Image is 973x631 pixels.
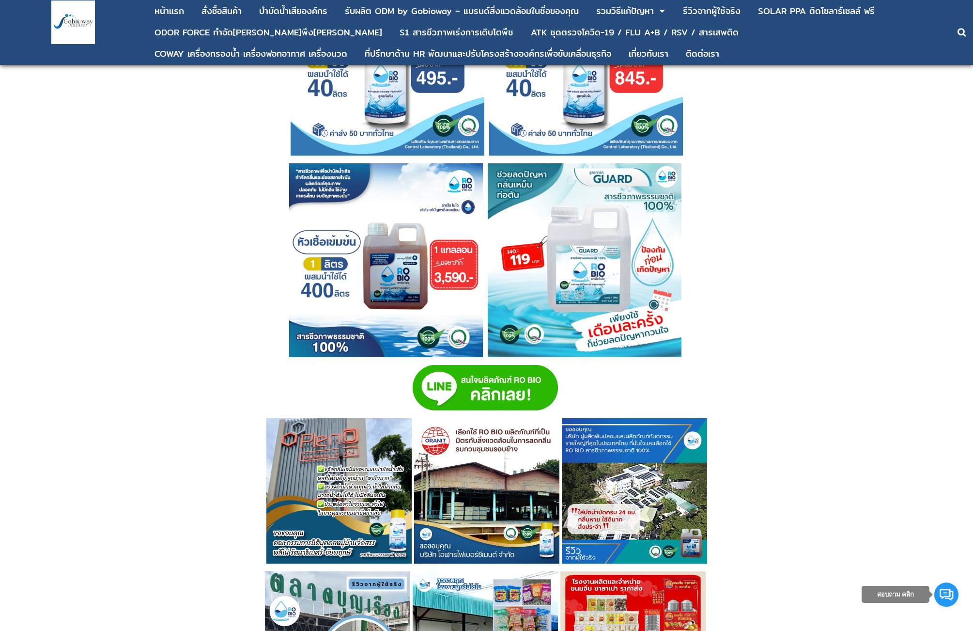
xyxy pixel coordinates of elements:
[531,23,739,42] a: ATK ชุดตรวจโควิด-19 / FLU A+B / RSV / สารเสพติด
[488,163,681,357] img: บำบัดน้ำเสีย กลิ่นส้วม แก้ส้วมเหม็น วิธีดับกลิ่นห้องน้ำ ห้องน้ำเหม็น กำจัดกลิ่นเหม็น วิธีบำบัดน้ำ...
[562,418,707,564] img: บำบัดน้ำเสีย กลิ่นส้วม แก้ส้วมเหม็น วิธีดับกลิ่นห้องน้ำ ห้องน้ำเหม็น กำจัดกลิ่นเหม็น วิธีบำบัดน้ำ...
[629,49,668,58] div: เกี่ยวกับเรา
[154,28,382,37] div: ODOR FORCE กำจัด[PERSON_NAME]พึง[PERSON_NAME]
[259,7,327,16] div: บําบัดน้ำเสียองค์กร
[154,23,382,42] a: ODOR FORCE กำจัด[PERSON_NAME]พึง[PERSON_NAME]
[683,2,741,20] a: รีวิวจากผู้ใช้จริง
[596,7,654,16] div: รวมวิธีแก้ปัญหา
[758,2,875,20] a: SOLAR PPA ติดโซลาร์เซลล์ ฟรี
[345,7,579,16] div: รับผลิต ODM by Gobioway – แบรนด์สิ่งแวดล้อมในชื่อของคุณ
[365,49,611,58] div: ที่ปรึกษาด้าน HR พัฒนาและปรับโครงสร้างองค์กรเพื่อขับเคลื่อนธุรกิจ
[400,28,513,37] div: S1 สารชีวภาพเร่งการเติบโตพืช
[365,45,611,63] a: ที่ปรึกษาด้าน HR พัฒนาและปรับโครงสร้างองค์กรเพื่อขับเคลื่อนธุรกิจ
[345,2,579,20] a: รับผลิต ODM by Gobioway – แบรนด์สิ่งแวดล้อมในชื่อของคุณ
[531,28,739,37] div: ATK ชุดตรวจโควิด-19 / FLU A+B / RSV / สารเสพติด
[259,2,327,20] a: บําบัดน้ำเสียองค์กร
[154,45,347,63] a: COWAY เครื่องกรองน้ำ เครื่องฟอกอากาศ เครื่องนวด
[596,2,654,20] a: รวมวิธีแก้ปัญหา
[400,23,513,42] a: S1 สารชีวภาพเร่งการเติบโตพืช
[683,7,741,16] div: รีวิวจากผู้ใช้จริง
[877,591,914,598] span: สอบถาม คลิก
[758,7,875,16] div: SOLAR PPA ติดโซลาร์เซลล์ ฟรี
[414,418,559,564] img: บำบัดน้ำเสีย กลิ่นส้วม แก้ส้วมเหม็น วิธีดับกลิ่นห้องน้ำ ห้องน้ำเหม็น กำจัดกลิ่นเหม็น วิธีบำบัดน้ำ...
[154,7,184,16] div: หน้าแรก
[686,45,719,63] a: ติดต่อเรา
[154,49,347,58] div: COWAY เครื่องกรองน้ำ เครื่องฟอกอากาศ เครื่องนวด
[201,7,242,16] div: สั่งซื้อสินค้า
[686,49,719,58] div: ติดต่อเรา
[266,418,412,564] img: บำบัดน้ำเสีย กลิ่นส้วม แก้ส้วมเหม็น วิธีดับกลิ่นห้องน้ำ ห้องน้ำเหม็น กำจัดกลิ่นเหม็น วิธีบำบัดน้ำ...
[51,0,95,44] img: large-1644130236041.jpg
[629,45,668,63] a: เกี่ยวกับเรา
[201,2,242,20] a: สั่งซื้อสินค้า
[289,163,483,357] img: บำบัดน้ำเสีย กลิ่นส้วม แก้ส้วมเหม็น วิธีดับกลิ่นห้องน้ำ ห้องน้ำเหม็น กำจัดกลิ่นเหม็น วิธีบำบัดน้ำ...
[154,2,184,20] a: หน้าแรก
